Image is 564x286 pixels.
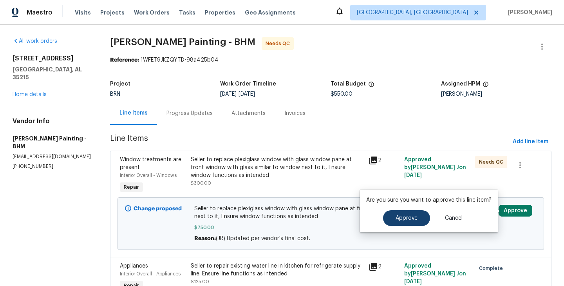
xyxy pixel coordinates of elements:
span: Interior Overall - Windows [120,173,177,178]
div: Invoices [284,109,305,117]
div: Attachments [231,109,266,117]
button: Cancel [432,210,475,226]
span: [PERSON_NAME] Painting - BHM [110,37,255,47]
div: Seller to replace plexiglass window with glass window pane at front window with glass similar to ... [191,156,364,179]
span: Visits [75,9,91,16]
span: Line Items [110,135,510,149]
span: Approve [396,215,418,221]
span: Needs QC [266,40,293,47]
b: Reference: [110,57,139,63]
span: [DATE] [239,91,255,97]
div: Line Items [119,109,148,117]
span: Properties [205,9,235,16]
span: Reason: [194,236,216,241]
span: BRN [110,91,120,97]
span: [GEOGRAPHIC_DATA], [GEOGRAPHIC_DATA] [357,9,468,16]
b: Change proposed [134,206,182,211]
h5: Assigned HPM [441,81,480,87]
div: 1WFET9JKZQYTD-98a425b04 [110,56,552,64]
p: Are you sure you want to approve this line item? [366,196,492,204]
a: Home details [13,92,47,97]
h5: [PERSON_NAME] Painting - BHM [13,135,91,150]
span: Appliances [120,263,148,269]
span: Cancel [445,215,463,221]
span: [DATE] [404,279,422,284]
span: $125.00 [191,279,209,284]
div: 2 [369,262,399,271]
div: Progress Updates [166,109,213,117]
span: $300.00 [191,181,211,186]
h5: Work Order Timeline [220,81,276,87]
span: Work Orders [134,9,170,16]
span: The hpm assigned to this work order. [483,81,489,91]
span: Interior Overall - Appliances [120,271,181,276]
span: Tasks [179,10,195,15]
span: Seller to replace plexiglass window with glass window pane at front window with glass similar to ... [194,205,467,220]
span: Geo Assignments [245,9,296,16]
span: Approved by [PERSON_NAME] J on [404,263,466,284]
a: All work orders [13,38,57,44]
span: [DATE] [404,173,422,178]
span: $550.00 [331,91,352,97]
button: Add line item [510,135,551,149]
span: Repair [121,183,142,191]
div: 2 [369,156,399,165]
button: Approve [383,210,430,226]
h5: Total Budget [331,81,366,87]
div: [PERSON_NAME] [441,91,551,97]
span: Approved by [PERSON_NAME] J on [404,157,466,178]
h2: [STREET_ADDRESS] [13,55,91,62]
button: Approve [499,205,532,217]
p: [EMAIL_ADDRESS][DOMAIN_NAME] [13,153,91,160]
span: Complete [479,264,506,272]
p: [PHONE_NUMBER] [13,163,91,170]
span: Projects [100,9,125,16]
span: The total cost of line items that have been proposed by Opendoor. This sum includes line items th... [368,81,374,91]
span: [DATE] [220,91,237,97]
div: Seller to repair existing water line in kitchen for refrigerate supply line. Ensure line function... [191,262,364,278]
span: $750.00 [194,224,467,231]
span: Maestro [27,9,52,16]
span: [PERSON_NAME] [505,9,552,16]
h4: Vendor Info [13,117,91,125]
span: (JR) Updated per vendor's final cost. [216,236,310,241]
h5: [GEOGRAPHIC_DATA], AL 35215 [13,66,91,81]
span: - [220,91,255,97]
span: Add line item [513,137,548,147]
span: Needs QC [479,158,506,166]
h5: Project [110,81,130,87]
span: Window treatments are present [120,157,181,170]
